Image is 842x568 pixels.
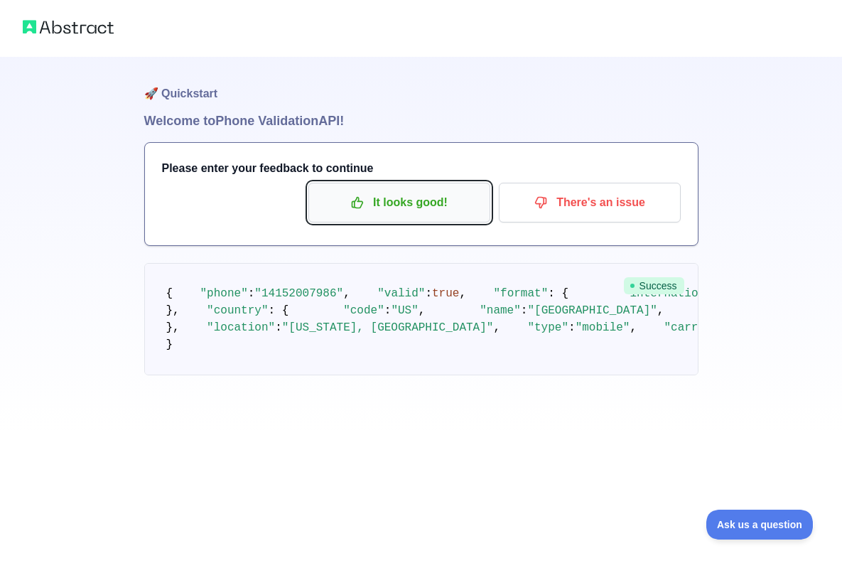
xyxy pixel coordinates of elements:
span: "[US_STATE], [GEOGRAPHIC_DATA]" [282,321,494,334]
span: "14152007986" [254,287,343,300]
span: "[GEOGRAPHIC_DATA]" [527,304,657,317]
iframe: Toggle Customer Support [706,510,814,540]
span: "country" [207,304,268,317]
button: It looks good! [308,183,490,223]
span: "type" [527,321,568,334]
span: : { [269,304,289,317]
h3: Please enter your feedback to continue [162,160,681,177]
span: Success [624,277,684,294]
span: : [425,287,432,300]
span: "mobile" [576,321,630,334]
img: Abstract logo [23,17,114,37]
span: "phone" [200,287,248,300]
h1: 🚀 Quickstart [144,57,698,111]
span: : [384,304,392,317]
span: : [521,304,528,317]
span: "format" [493,287,548,300]
span: "international" [623,287,725,300]
span: , [630,321,637,334]
span: , [419,304,426,317]
span: "US" [391,304,418,317]
span: , [657,304,664,317]
span: : { [548,287,568,300]
p: There's an issue [509,191,670,215]
span: "valid" [377,287,425,300]
span: : [275,321,282,334]
span: , [343,287,350,300]
span: true [432,287,459,300]
span: "location" [207,321,275,334]
span: : [568,321,576,334]
span: : [248,287,255,300]
p: It looks good! [319,191,480,215]
span: "code" [343,304,384,317]
span: "carrier" [664,321,725,334]
span: , [459,287,466,300]
span: { [166,287,173,300]
span: "name" [480,304,521,317]
button: There's an issue [499,183,681,223]
h1: Welcome to Phone Validation API! [144,111,698,131]
span: , [493,321,500,334]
